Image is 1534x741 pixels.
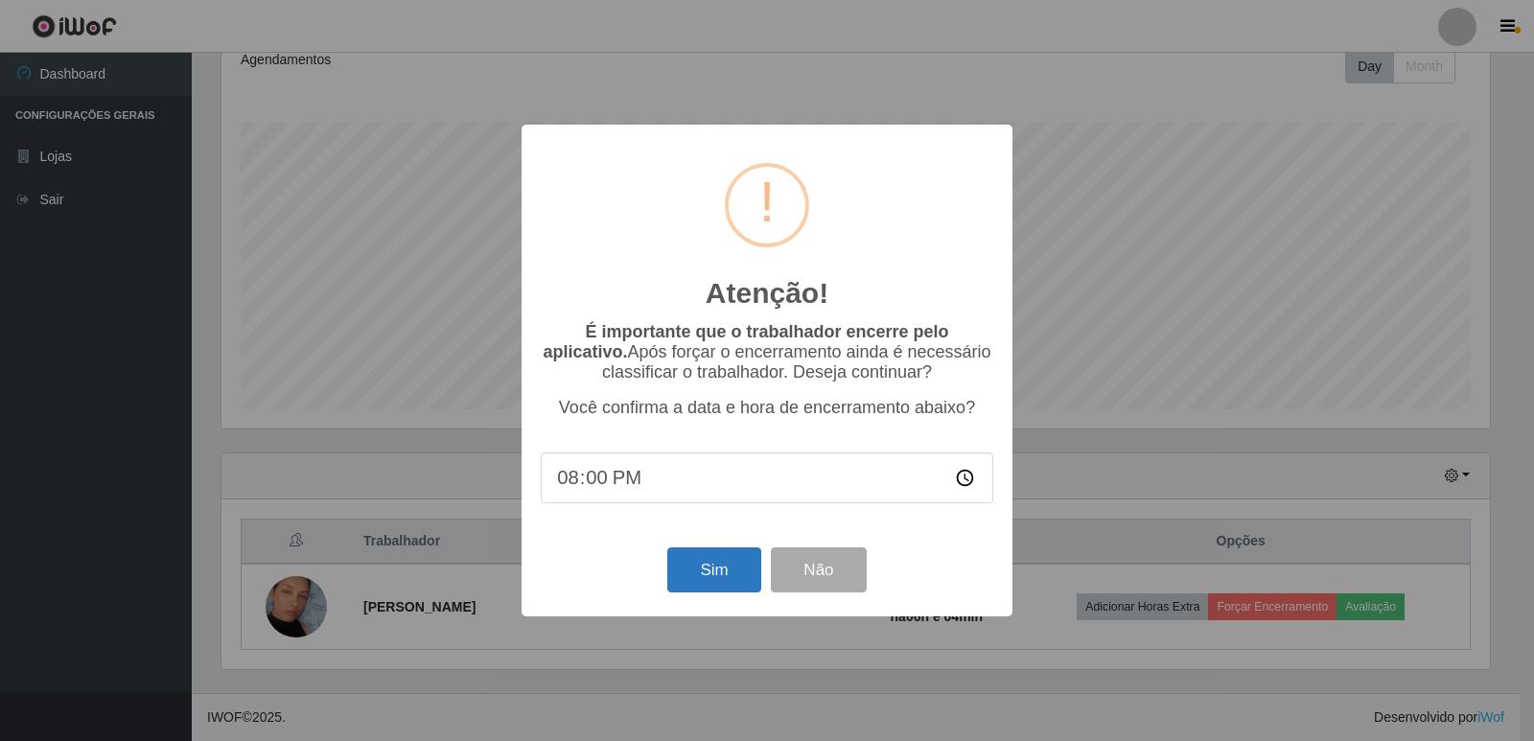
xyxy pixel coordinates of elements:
[706,276,828,311] h2: Atenção!
[667,547,760,592] button: Sim
[771,547,866,592] button: Não
[543,322,948,361] b: É importante que o trabalhador encerre pelo aplicativo.
[541,322,993,382] p: Após forçar o encerramento ainda é necessário classificar o trabalhador. Deseja continuar?
[541,398,993,418] p: Você confirma a data e hora de encerramento abaixo?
